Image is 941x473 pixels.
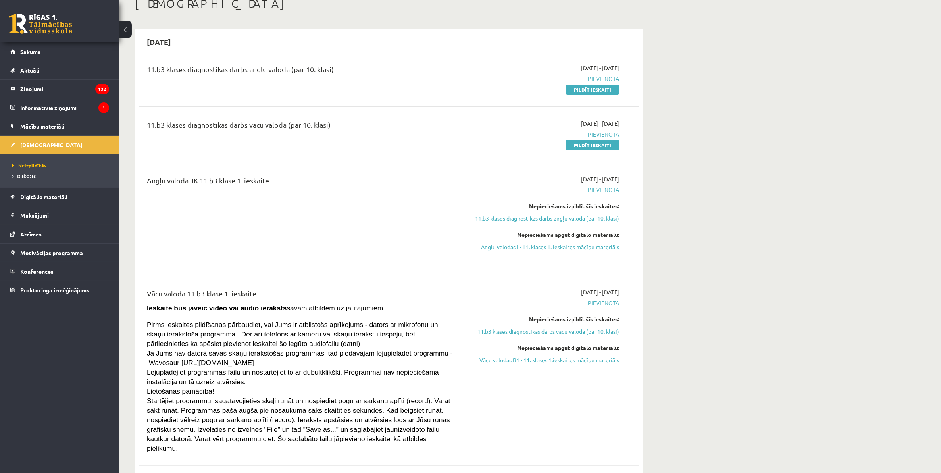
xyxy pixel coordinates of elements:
[581,119,619,128] span: [DATE] - [DATE]
[147,304,287,312] strong: Ieskaitē būs jāveic video vai audio ieraksts
[10,188,109,206] a: Digitālie materiāli
[147,397,450,452] span: Startējiet programmu, sagatavojieties skaļi runāt un nospiediet pogu ar sarkanu aplīti (record). ...
[10,262,109,281] a: Konferences
[20,193,67,200] span: Digitālie materiāli
[10,225,109,243] a: Atzīmes
[470,299,619,307] span: Pievienota
[147,387,214,395] span: Lietošanas pamācība!
[20,67,39,74] span: Aktuāli
[10,136,109,154] a: [DEMOGRAPHIC_DATA]
[147,349,453,367] span: Ja Jums nav datorā savas skaņu ierakstošas programmas, tad piedāvājam lejupielādēt programmu - Wa...
[12,162,111,169] a: Neizpildītās
[470,344,619,352] div: Nepieciešams apgūt digitālo materiālu:
[147,304,385,312] span: savām atbildēm uz jautājumiem.
[470,75,619,83] span: Pievienota
[566,85,619,95] a: Pildīt ieskaiti
[12,162,46,169] span: Neizpildītās
[147,288,458,303] div: Vācu valoda 11.b3 klase 1. ieskaite
[9,14,72,34] a: Rīgas 1. Tālmācības vidusskola
[581,175,619,183] span: [DATE] - [DATE]
[470,130,619,138] span: Pievienota
[20,80,109,98] legend: Ziņojumi
[147,368,439,386] span: Lejuplādējiet programmas failu un nostartējiet to ar dubultklikšķi. Programmai nav nepieciešama i...
[581,64,619,72] span: [DATE] - [DATE]
[10,206,109,225] a: Maksājumi
[10,80,109,98] a: Ziņojumi132
[470,243,619,251] a: Angļu valodas I - 11. klases 1. ieskaites mācību materiāls
[470,186,619,194] span: Pievienota
[470,327,619,336] a: 11.b3 klases diagnostikas darbs vācu valodā (par 10. klasi)
[139,33,179,51] h2: [DATE]
[20,141,83,148] span: [DEMOGRAPHIC_DATA]
[10,42,109,61] a: Sākums
[20,231,42,238] span: Atzīmes
[10,244,109,262] a: Motivācijas programma
[566,140,619,150] a: Pildīt ieskaiti
[10,98,109,117] a: Informatīvie ziņojumi1
[10,281,109,299] a: Proktoringa izmēģinājums
[20,98,109,117] legend: Informatīvie ziņojumi
[470,214,619,223] a: 11.b3 klases diagnostikas darbs angļu valodā (par 10. klasi)
[470,231,619,239] div: Nepieciešams apgūt digitālo materiālu:
[581,288,619,296] span: [DATE] - [DATE]
[20,123,64,130] span: Mācību materiāli
[12,172,111,179] a: Izlabotās
[20,286,89,294] span: Proktoringa izmēģinājums
[147,64,458,79] div: 11.b3 klases diagnostikas darbs angļu valodā (par 10. klasi)
[95,84,109,94] i: 132
[470,202,619,210] div: Nepieciešams izpildīt šīs ieskaites:
[470,356,619,364] a: Vācu valodas B1 - 11. klases 1.ieskaites mācību materiāls
[147,119,458,134] div: 11.b3 klases diagnostikas darbs vācu valodā (par 10. klasi)
[20,249,83,256] span: Motivācijas programma
[20,206,109,225] legend: Maksājumi
[10,117,109,135] a: Mācību materiāli
[20,268,54,275] span: Konferences
[98,102,109,113] i: 1
[470,315,619,323] div: Nepieciešams izpildīt šīs ieskaites:
[12,173,36,179] span: Izlabotās
[147,321,438,348] span: Pirms ieskaites pildīšanas pārbaudiet, vai Jums ir atbilstošs aprīkojums - dators ar mikrofonu un...
[147,175,458,190] div: Angļu valoda JK 11.b3 klase 1. ieskaite
[20,48,40,55] span: Sākums
[10,61,109,79] a: Aktuāli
